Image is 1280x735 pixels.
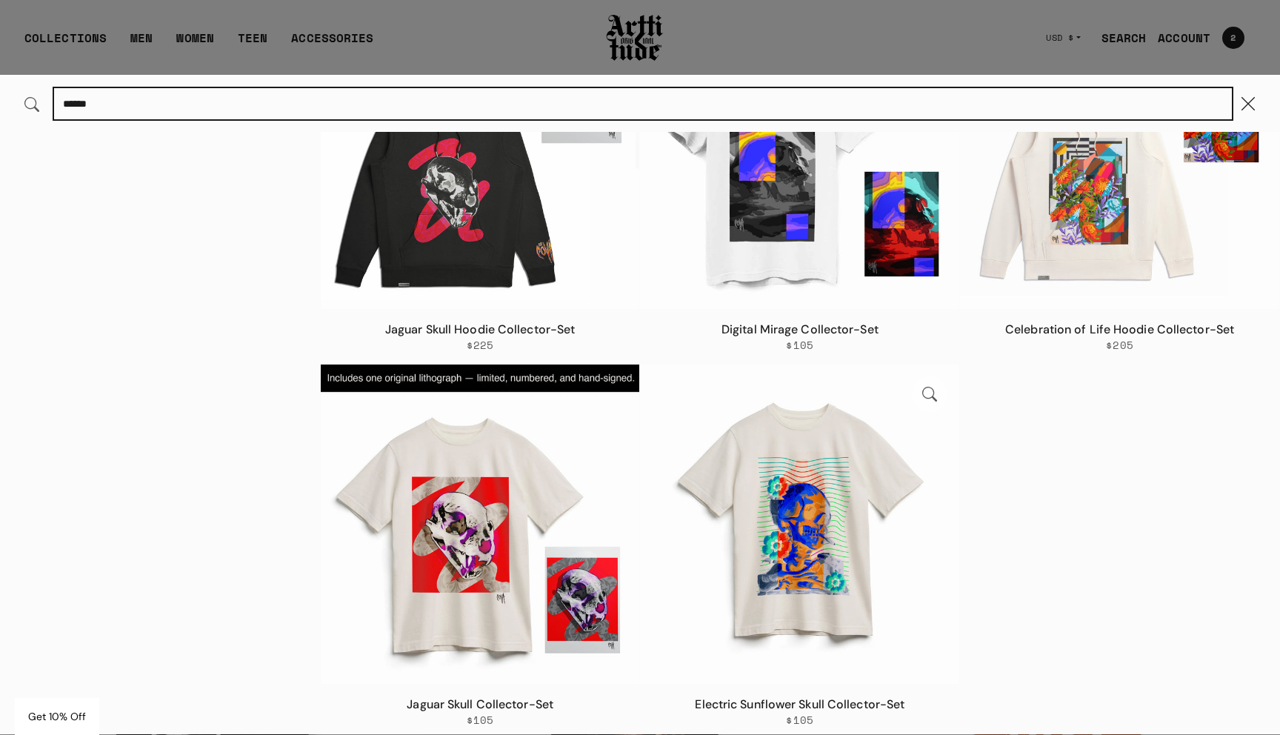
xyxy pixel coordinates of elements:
span: $105 [467,714,494,727]
a: Digital Mirage Collector-Set [721,322,879,337]
span: Get 10% Off [28,710,86,723]
span: $225 [467,339,494,352]
span: $105 [786,714,813,727]
div: Get 10% Off [15,698,99,735]
a: Electric Sunflower Skull Collector-SetElectric Sunflower Skull Collector-Set [640,365,959,684]
a: Celebration of Life Hoodie Collector-Set [1005,322,1234,337]
img: Jaguar Skull Collector-Set [321,365,640,684]
span: $105 [786,339,813,352]
a: Jaguar Skull Collector-Set [407,696,553,712]
span: $205 [1106,339,1133,352]
a: Jaguar Skull Hoodie Collector-Set [385,322,575,337]
a: Electric Sunflower Skull Collector-Set [695,696,904,712]
input: Search... [54,88,1232,119]
button: Close [1232,87,1264,120]
a: Jaguar Skull Collector-SetJaguar Skull Collector-Set [321,365,640,684]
